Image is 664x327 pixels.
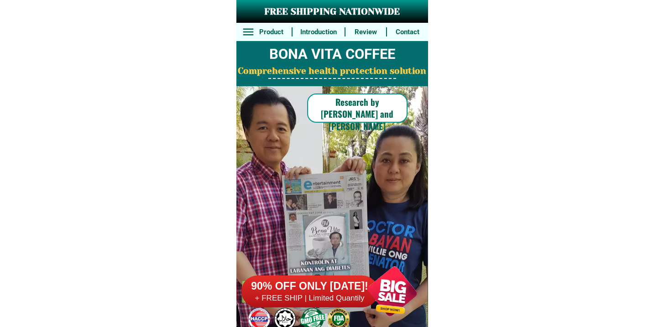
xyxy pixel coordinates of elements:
h6: Review [350,27,382,37]
h2: Comprehensive health protection solution [236,65,428,78]
h6: + FREE SHIP | Limited Quantily [241,293,378,303]
h6: 90% OFF ONLY [DATE]! [241,280,378,293]
h6: Contact [392,27,423,37]
h6: Product [256,27,287,37]
h3: FREE SHIPPING NATIONWIDE [236,5,428,19]
h6: Research by [PERSON_NAME] and [PERSON_NAME] [307,96,408,132]
h2: BONA VITA COFFEE [236,44,428,65]
h6: Introduction [297,27,340,37]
